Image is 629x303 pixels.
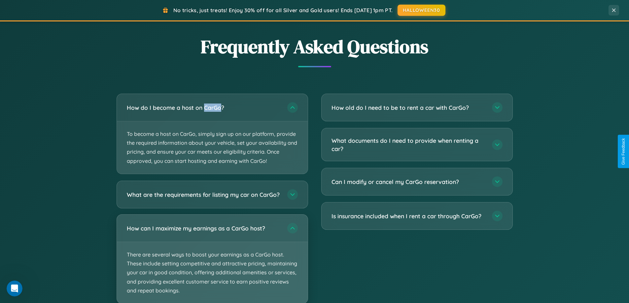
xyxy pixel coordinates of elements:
[173,7,393,14] span: No tricks, just treats! Enjoy 30% off for all Silver and Gold users! Ends [DATE] 1pm PT.
[127,104,281,112] h3: How do I become a host on CarGo?
[7,281,22,296] iframe: Intercom live chat
[332,212,485,220] h3: Is insurance included when I rent a car through CarGo?
[621,138,626,165] div: Give Feedback
[332,104,485,112] h3: How old do I need to be to rent a car with CarGo?
[398,5,445,16] button: HALLOWEEN30
[117,121,308,174] p: To become a host on CarGo, simply sign up on our platform, provide the required information about...
[127,190,281,198] h3: What are the requirements for listing my car on CarGo?
[127,224,281,232] h3: How can I maximize my earnings as a CarGo host?
[332,136,485,153] h3: What documents do I need to provide when renting a car?
[332,178,485,186] h3: Can I modify or cancel my CarGo reservation?
[117,34,513,59] h2: Frequently Asked Questions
